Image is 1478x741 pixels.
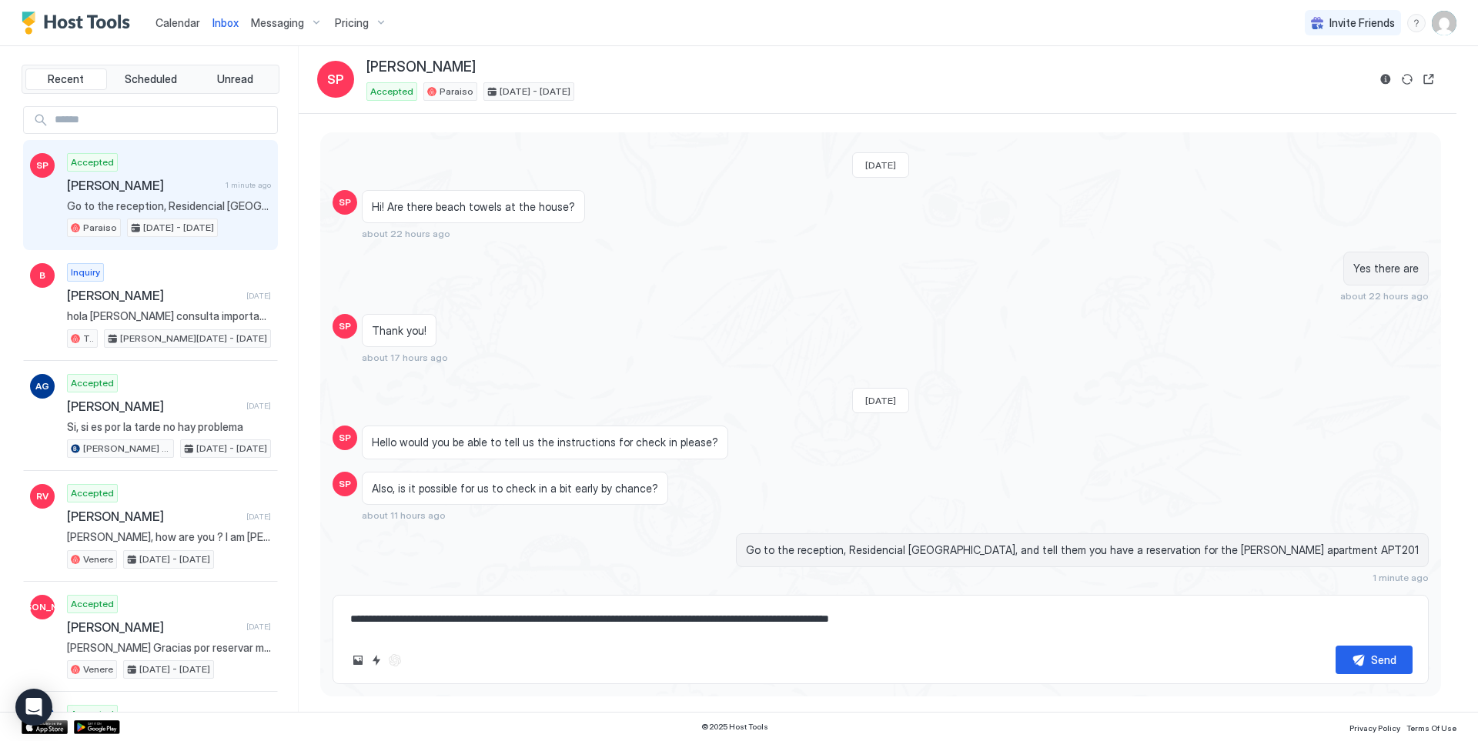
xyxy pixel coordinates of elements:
[67,288,240,303] span: [PERSON_NAME]
[1407,14,1426,32] div: menu
[39,269,45,282] span: B
[22,12,137,35] a: Host Tools Logo
[36,489,48,503] span: RV
[110,68,192,90] button: Scheduled
[48,72,84,86] span: Recent
[362,352,448,363] span: about 17 hours ago
[155,15,200,31] a: Calendar
[701,722,768,732] span: © 2025 Host Tools
[83,221,117,235] span: Paraiso
[362,228,450,239] span: about 22 hours ago
[67,619,240,635] span: [PERSON_NAME]
[74,720,120,734] a: Google Play Store
[71,597,114,611] span: Accepted
[362,509,446,521] span: about 11 hours ago
[67,641,271,655] span: [PERSON_NAME] Gracias por reservar mi apartamento, estoy encantada de teneros por aquí. Te estaré...
[372,482,658,496] span: Also, is it possible for us to check in a bit early by chance?
[367,651,386,669] button: Quick reply
[48,107,277,133] input: Input Field
[327,70,344,88] span: SP
[339,477,351,491] span: SP
[139,663,210,676] span: [DATE] - [DATE]
[226,180,271,190] span: 1 minute ago
[212,16,239,29] span: Inbox
[1349,719,1400,735] a: Privacy Policy
[83,552,113,566] span: Venere
[372,436,718,449] span: Hello would you be able to tell us the instructions for check in please?
[440,85,473,98] span: Paraiso
[1432,11,1456,35] div: User profile
[125,72,177,86] span: Scheduled
[143,221,214,235] span: [DATE] - [DATE]
[339,431,351,445] span: SP
[349,651,367,669] button: Upload image
[67,509,240,524] span: [PERSON_NAME]
[865,395,896,406] span: [DATE]
[5,600,81,614] span: [PERSON_NAME]
[1376,70,1395,88] button: Reservation information
[71,155,114,169] span: Accepted
[67,530,271,544] span: [PERSON_NAME], how are you ? I am [PERSON_NAME] from the [GEOGRAPHIC_DATA] but live now in [PERSO...
[246,401,271,411] span: [DATE]
[67,309,271,323] span: hola [PERSON_NAME] consulta importante, hay agua caliente en la ducha ? es clave saber eso para n...
[1340,290,1429,302] span: about 22 hours ago
[1371,652,1396,668] div: Send
[339,195,351,209] span: SP
[71,707,114,721] span: Accepted
[1406,719,1456,735] a: Terms Of Use
[71,486,114,500] span: Accepted
[83,332,94,345] span: Tamarindo
[500,85,570,98] span: [DATE] - [DATE]
[196,442,267,456] span: [DATE] - [DATE]
[246,291,271,301] span: [DATE]
[71,376,114,390] span: Accepted
[22,720,68,734] a: App Store
[15,689,52,726] div: Open Intercom Messenger
[83,442,170,456] span: [PERSON_NAME] By [PERSON_NAME]
[1353,262,1419,275] span: Yes there are
[217,72,253,86] span: Unread
[36,159,48,172] span: SP
[1349,723,1400,733] span: Privacy Policy
[194,68,276,90] button: Unread
[1329,16,1395,30] span: Invite Friends
[246,622,271,632] span: [DATE]
[865,159,896,171] span: [DATE]
[339,319,351,333] span: SP
[366,58,476,76] span: [PERSON_NAME]
[1373,572,1429,583] span: 1 minute ago
[120,332,267,345] span: [PERSON_NAME][DATE] - [DATE]
[372,200,575,214] span: Hi! Are there beach towels at the house?
[139,552,210,566] span: [DATE] - [DATE]
[372,324,426,338] span: Thank you!
[67,199,271,213] span: Go to the reception, Residencial [GEOGRAPHIC_DATA], and tell them you have a reservation for the ...
[1419,70,1438,88] button: Open reservation
[71,265,100,279] span: Inquiry
[67,420,271,434] span: Si, si es por la tarde no hay problema
[67,178,219,193] span: [PERSON_NAME]
[67,399,240,414] span: [PERSON_NAME]
[83,663,113,676] span: Venere
[1398,70,1416,88] button: Sync reservation
[370,85,413,98] span: Accepted
[335,16,369,30] span: Pricing
[246,512,271,522] span: [DATE]
[251,16,304,30] span: Messaging
[1336,646,1413,674] button: Send
[212,15,239,31] a: Inbox
[746,543,1419,557] span: Go to the reception, Residencial [GEOGRAPHIC_DATA], and tell them you have a reservation for the ...
[1406,723,1456,733] span: Terms Of Use
[25,68,107,90] button: Recent
[155,16,200,29] span: Calendar
[22,65,279,94] div: tab-group
[35,379,49,393] span: AG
